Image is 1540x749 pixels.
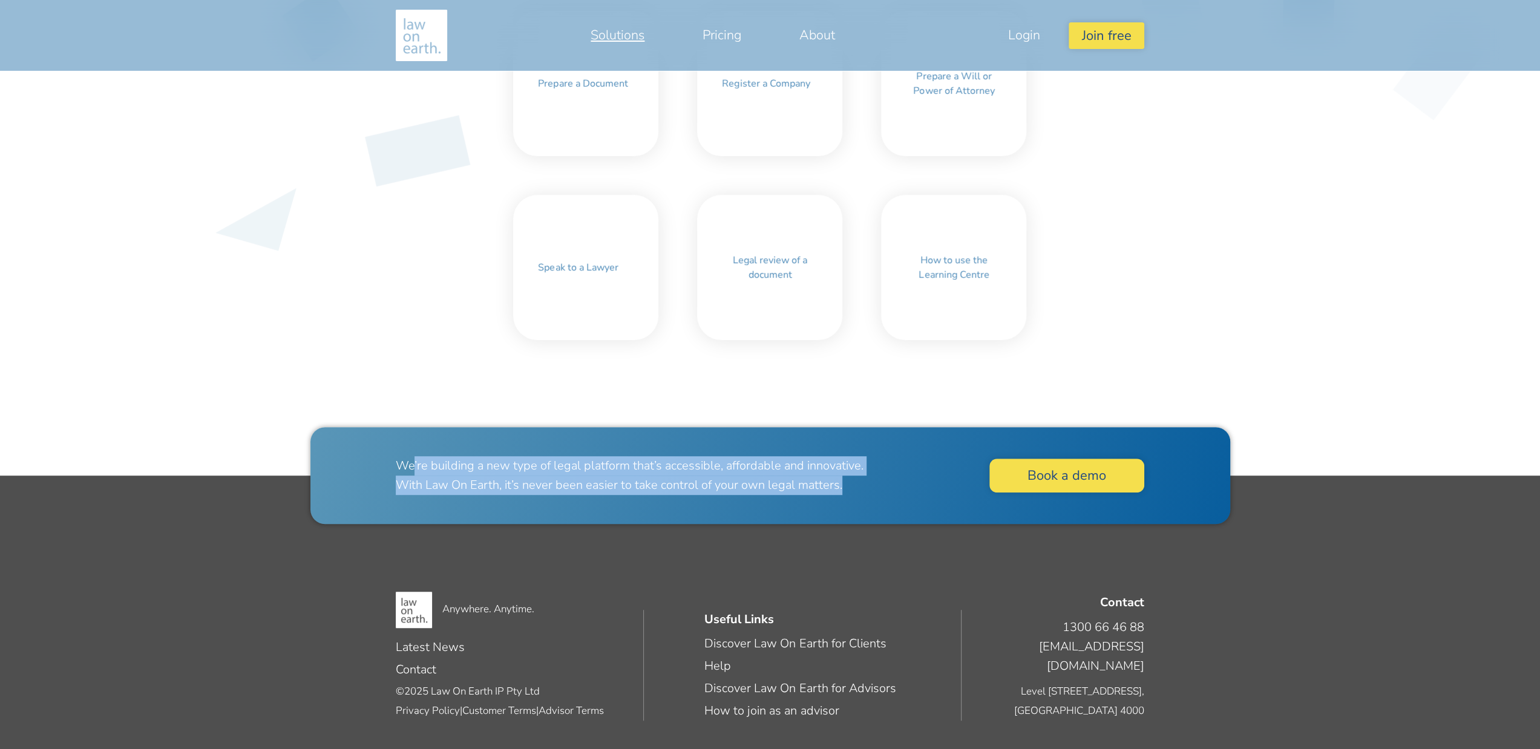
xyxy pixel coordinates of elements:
[562,21,673,50] a: Solutions
[396,456,888,495] p: We’re building a new type of legal platform that’s accessible, affordable and innovative. With La...
[539,704,604,718] a: Advisor Terms
[971,682,1144,721] address: Level [STREET_ADDRESS] , [GEOGRAPHIC_DATA] 4000
[704,702,839,719] a: How to join as an advisor
[978,21,1069,50] a: Login
[714,249,825,286] a: Legal review of a document
[215,170,297,251] img: triangle_135134.svg
[396,682,633,721] p: © 2025 Law On Earth IP Pty Ltd | |
[396,661,436,678] a: Contact
[1069,22,1144,48] button: Join free
[396,704,460,718] a: Privacy Policy
[673,21,770,50] a: Pricing
[989,459,1144,492] a: Book a demo
[530,256,626,279] a: Speak to a Lawyer
[462,704,536,718] a: Customer Terms
[971,593,1144,612] h5: Contact
[396,592,633,628] p: Anywhere. Anytime.
[704,680,896,696] a: Discover Law On Earth for Advisors
[898,249,1009,286] a: How to use the Learning Centre
[971,618,1144,676] address: 1300 66 46 88
[704,635,886,652] a: Discover Law On Earth for Clients
[704,610,899,629] h5: Useful Links
[396,639,465,655] a: Latest News
[396,592,432,628] img: law-on-earth-logo-small.png
[898,65,1009,102] a: Prepare a Will or Power of Attorney
[1039,638,1144,674] a: [EMAIL_ADDRESS][DOMAIN_NAME]
[396,10,447,61] img: Making legal services accessible to everyone, anywhere, anytime
[714,72,818,95] a: Register a Company
[704,658,731,674] a: Help
[530,72,635,95] a: Prepare a Document
[770,21,864,50] a: About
